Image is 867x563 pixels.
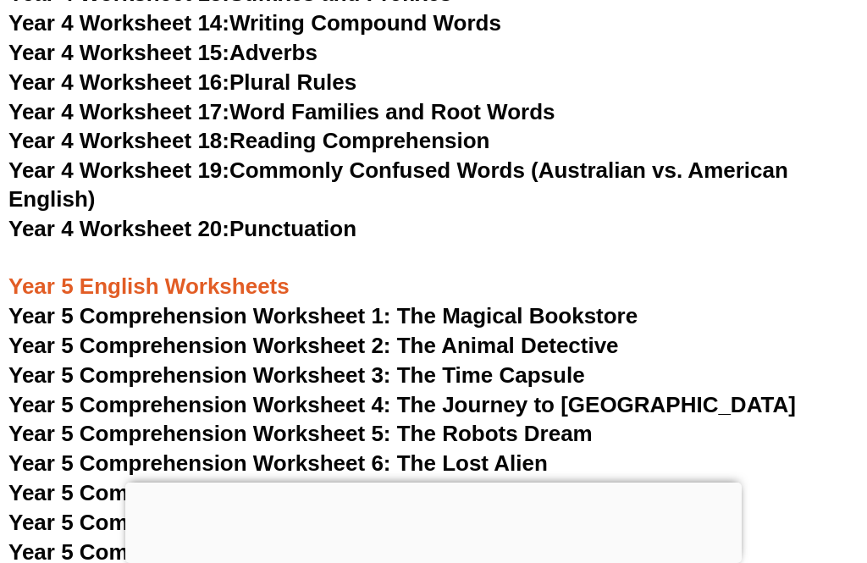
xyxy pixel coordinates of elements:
[8,69,229,95] span: Year 4 Worksheet 16:
[8,216,229,241] span: Year 4 Worksheet 20:
[8,216,356,241] a: Year 4 Worksheet 20:Punctuation
[8,421,593,446] a: Year 5 Comprehension Worksheet 5: The Robots Dream
[125,483,742,559] iframe: Advertisement
[782,482,867,563] iframe: Chat Widget
[8,99,229,124] span: Year 4 Worksheet 17:
[8,69,356,95] a: Year 4 Worksheet 16:Plural Rules
[8,392,796,417] a: Year 5 Comprehension Worksheet 4: The Journey to [GEOGRAPHIC_DATA]
[8,157,788,212] a: Year 4 Worksheet 19:Commonly Confused Words (Australian vs. American English)
[8,157,229,183] span: Year 4 Worksheet 19:
[8,40,318,65] a: Year 4 Worksheet 15:Adverbs
[8,303,638,328] a: Year 5 Comprehension Worksheet 1: The Magical Bookstore
[8,450,548,476] a: Year 5 Comprehension Worksheet 6: The Lost Alien
[8,333,619,358] a: Year 5 Comprehension Worksheet 2: The Animal Detective
[8,362,585,388] a: Year 5 Comprehension Worksheet 3: The Time Capsule
[8,10,229,36] span: Year 4 Worksheet 14:
[8,480,605,505] a: Year 5 Comprehension Worksheet 7: The Talking Monkey
[8,510,669,535] a: Year 5 Comprehension Worksheet 8: The Pirate's Treasure Map
[8,128,229,153] span: Year 4 Worksheet 18:
[8,40,229,65] span: Year 4 Worksheet 15:
[8,245,859,302] h3: Year 5 English Worksheets
[8,99,555,124] a: Year 4 Worksheet 17:Word Families and Root Words
[8,10,501,36] a: Year 4 Worksheet 14:Writing Compound Words
[8,128,489,153] a: Year 4 Worksheet 18:Reading Comprehension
